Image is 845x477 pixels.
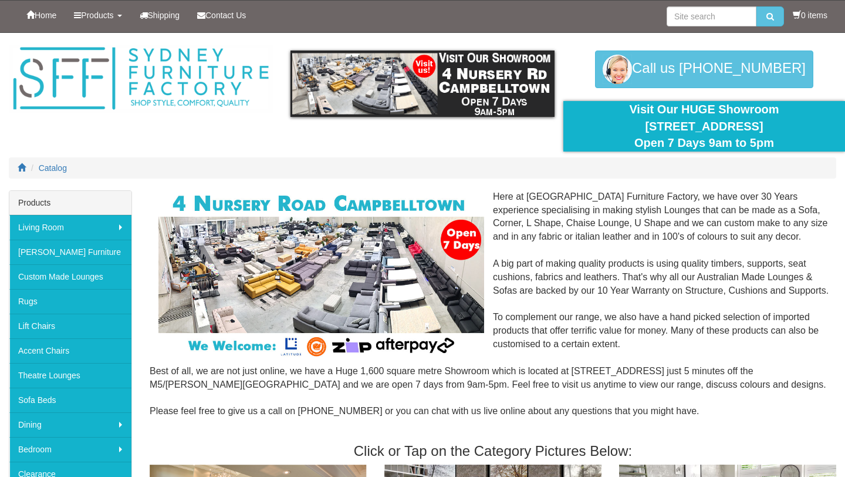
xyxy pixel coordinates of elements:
[131,1,189,30] a: Shipping
[9,388,131,412] a: Sofa Beds
[39,163,67,173] a: Catalog
[35,11,56,20] span: Home
[793,9,827,21] li: 0 items
[9,363,131,388] a: Theatre Lounges
[9,215,131,240] a: Living Room
[150,444,836,459] h3: Click or Tap on the Category Pictures Below:
[81,11,113,20] span: Products
[9,437,131,462] a: Bedroom
[290,51,555,117] img: showroom.gif
[9,240,131,264] a: [PERSON_NAME] Furniture
[148,11,180,20] span: Shipping
[150,190,836,432] div: Here at [GEOGRAPHIC_DATA] Furniture Factory, we have over 30 Years experience specialising in mak...
[18,1,65,30] a: Home
[667,6,756,26] input: Site search
[572,101,836,152] div: Visit Our HUGE Showroom [STREET_ADDRESS] Open 7 Days 9am to 5pm
[9,264,131,289] a: Custom Made Lounges
[9,45,273,113] img: Sydney Furniture Factory
[9,314,131,338] a: Lift Chairs
[9,289,131,314] a: Rugs
[188,1,255,30] a: Contact Us
[205,11,246,20] span: Contact Us
[65,1,130,30] a: Products
[9,338,131,363] a: Accent Chairs
[158,190,484,360] img: Corner Modular Lounges
[9,191,131,215] div: Products
[9,412,131,437] a: Dining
